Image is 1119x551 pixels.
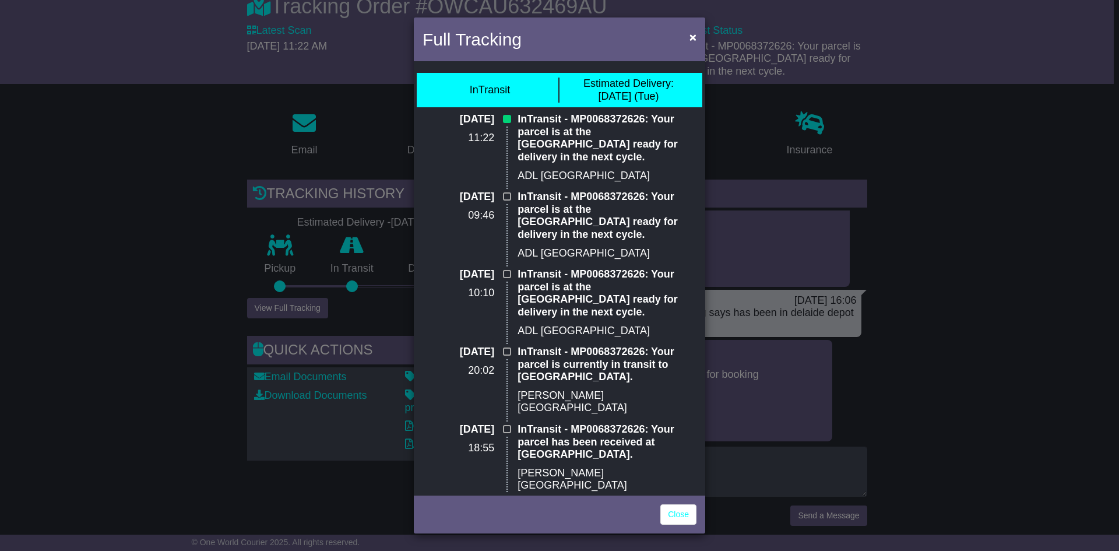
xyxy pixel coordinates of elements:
span: × [689,30,696,44]
p: 10:10 [423,287,494,300]
p: ADL [GEOGRAPHIC_DATA] [518,170,696,183]
p: [DATE] [423,191,494,203]
p: ADL [GEOGRAPHIC_DATA] [518,325,696,338]
p: 20:02 [423,364,494,377]
p: [DATE] [423,268,494,281]
p: InTransit - MP0068372626: Your parcel is currently in transit to [GEOGRAPHIC_DATA]. [518,346,696,384]
h4: Full Tracking [423,26,522,52]
p: [DATE] [423,113,494,126]
p: [PERSON_NAME][GEOGRAPHIC_DATA] [518,467,696,492]
p: ADL [GEOGRAPHIC_DATA] [518,247,696,260]
span: Estimated Delivery: [583,78,674,89]
p: InTransit - MP0068372626: Your parcel has been received at [GEOGRAPHIC_DATA]. [518,423,696,461]
p: 18:55 [423,442,494,455]
button: Close [684,25,702,49]
p: InTransit - MP0068372626: Your parcel is at the [GEOGRAPHIC_DATA] ready for delivery in the next ... [518,268,696,318]
div: InTransit [470,84,510,97]
p: [DATE] [423,346,494,359]
p: InTransit - MP0068372626: Your parcel is at the [GEOGRAPHIC_DATA] ready for delivery in the next ... [518,191,696,241]
p: [PERSON_NAME][GEOGRAPHIC_DATA] [518,389,696,415]
p: 09:46 [423,209,494,222]
a: Close [660,504,696,525]
p: 11:22 [423,132,494,145]
p: InTransit - MP0068372626: Your parcel is at the [GEOGRAPHIC_DATA] ready for delivery in the next ... [518,113,696,163]
div: [DATE] (Tue) [583,78,674,103]
p: [DATE] [423,423,494,436]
